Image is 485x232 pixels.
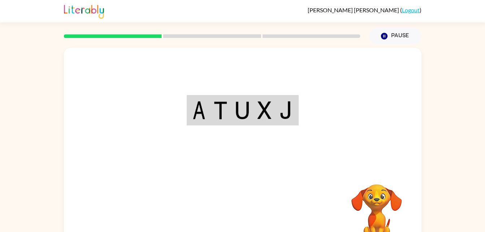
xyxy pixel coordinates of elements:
div: ( ) [308,7,421,13]
img: j [280,101,293,119]
span: [PERSON_NAME] [PERSON_NAME] [308,7,400,13]
button: Pause [369,28,421,44]
img: u [235,101,249,119]
a: Logout [402,7,420,13]
img: Literably [64,3,104,19]
img: x [257,101,271,119]
img: t [213,101,227,119]
img: a [192,101,205,119]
